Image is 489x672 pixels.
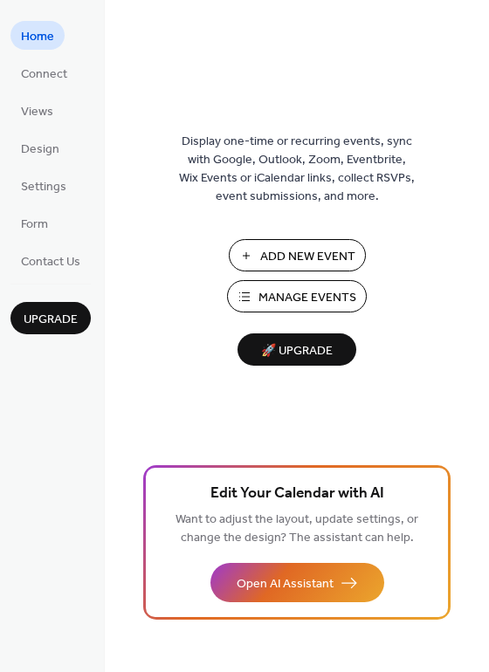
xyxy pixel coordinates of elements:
[21,28,54,46] span: Home
[10,209,59,237] a: Form
[21,178,66,196] span: Settings
[229,239,366,271] button: Add New Event
[10,171,77,200] a: Settings
[21,253,80,271] span: Contact Us
[210,563,384,602] button: Open AI Assistant
[21,141,59,159] span: Design
[238,333,356,366] button: 🚀 Upgrade
[10,21,65,50] a: Home
[227,280,367,312] button: Manage Events
[21,216,48,234] span: Form
[21,65,67,84] span: Connect
[21,103,53,121] span: Views
[237,575,334,593] span: Open AI Assistant
[10,96,64,125] a: Views
[210,482,384,506] span: Edit Your Calendar with AI
[248,339,346,363] span: 🚀 Upgrade
[10,302,91,334] button: Upgrade
[24,311,78,329] span: Upgrade
[10,134,70,162] a: Design
[10,246,91,275] a: Contact Us
[260,248,355,266] span: Add New Event
[179,133,415,206] span: Display one-time or recurring events, sync with Google, Outlook, Zoom, Eventbrite, Wix Events or ...
[10,58,78,87] a: Connect
[176,508,418,550] span: Want to adjust the layout, update settings, or change the design? The assistant can help.
[258,289,356,307] span: Manage Events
